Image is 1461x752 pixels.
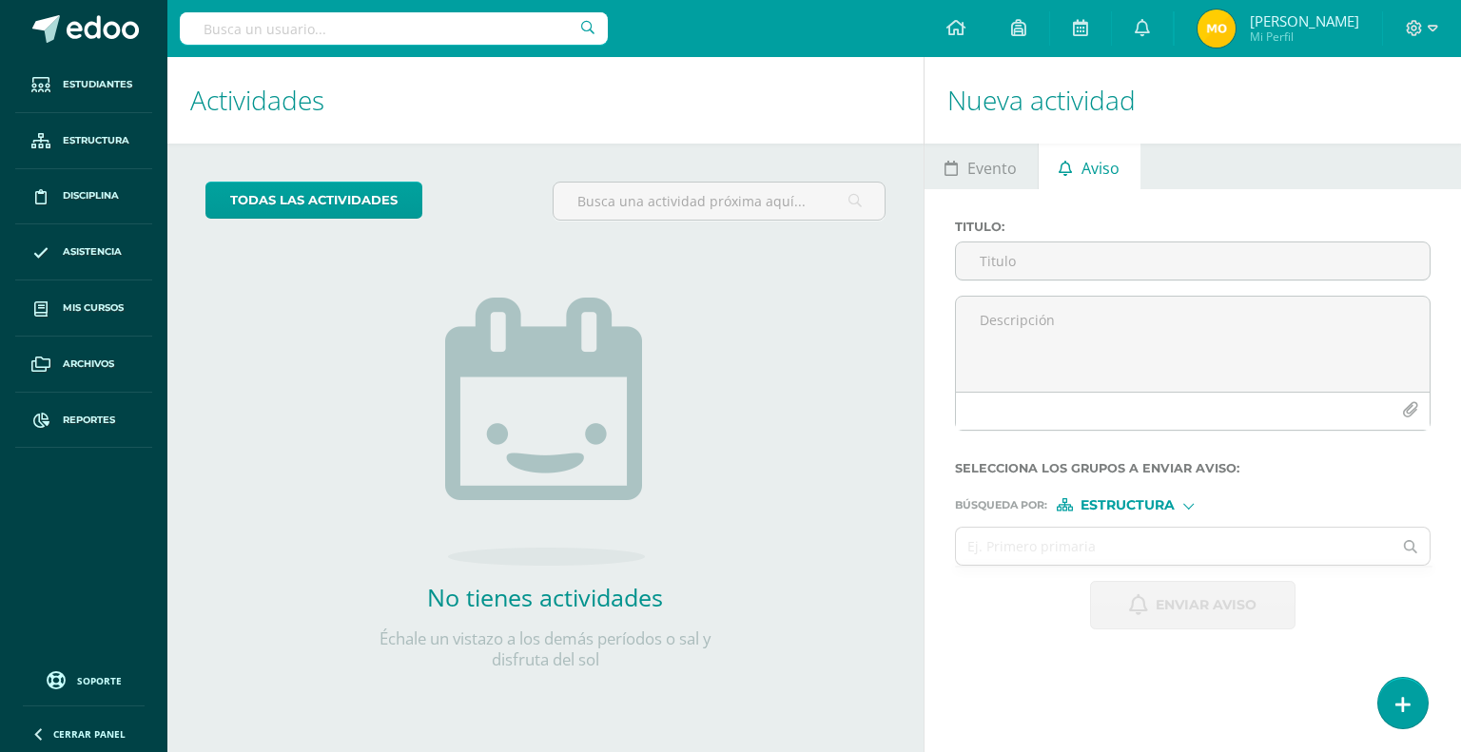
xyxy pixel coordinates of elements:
span: Cerrar panel [53,727,126,741]
span: Búsqueda por : [955,500,1047,511]
div: [object Object] [1057,498,1199,511]
label: Titulo : [955,220,1431,234]
span: Disciplina [63,188,119,203]
img: no_activities.png [445,298,645,566]
a: Soporte [23,666,145,692]
span: Aviso [1081,145,1120,191]
button: Enviar aviso [1090,581,1295,629]
p: Échale un vistazo a los demás períodos o sal y disfruta del sol [355,628,735,670]
h1: Actividades [190,57,901,144]
a: Estructura [15,113,152,169]
span: Asistencia [63,244,122,260]
input: Busca una actividad próxima aquí... [554,183,884,220]
label: Selecciona los grupos a enviar aviso : [955,461,1431,475]
span: Mi Perfil [1250,29,1359,45]
a: todas las Actividades [205,182,422,219]
a: Disciplina [15,169,152,225]
input: Titulo [956,242,1430,280]
span: Estudiantes [63,77,132,92]
span: Enviar aviso [1156,582,1256,628]
a: Asistencia [15,224,152,280]
span: Soporte [77,674,122,687]
span: Evento [967,145,1017,191]
span: Archivos [63,357,114,372]
input: Ej. Primero primaria [956,528,1393,565]
img: 1f106b6e7afca4fe1a88845eafc4bcfc.png [1198,10,1236,48]
a: Mis cursos [15,280,152,337]
a: Reportes [15,393,152,449]
span: Mis cursos [63,300,124,316]
h2: No tienes actividades [355,581,735,613]
a: Evento [925,144,1038,189]
span: Estructura [63,133,129,148]
a: Estudiantes [15,57,152,113]
h1: Nueva actividad [947,57,1438,144]
span: Estructura [1081,500,1175,511]
a: Aviso [1039,144,1140,189]
span: [PERSON_NAME] [1250,11,1359,30]
span: Reportes [63,413,115,428]
input: Busca un usuario... [180,12,608,45]
a: Archivos [15,337,152,393]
